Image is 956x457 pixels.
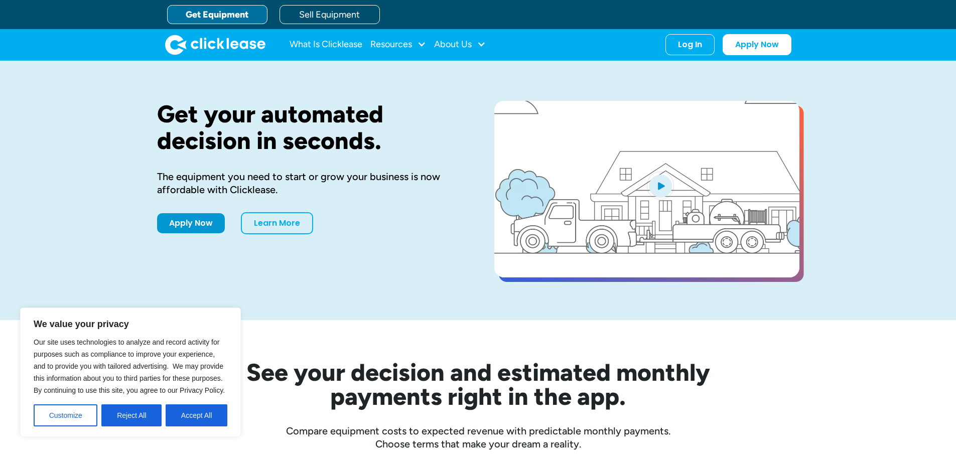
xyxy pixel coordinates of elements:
div: Log In [678,40,702,50]
div: About Us [434,35,486,55]
a: home [165,35,265,55]
img: Clicklease logo [165,35,265,55]
a: open lightbox [494,101,799,277]
a: Apply Now [723,34,791,55]
h2: See your decision and estimated monthly payments right in the app. [197,360,759,408]
h1: Get your automated decision in seconds. [157,101,462,154]
div: The equipment you need to start or grow your business is now affordable with Clicklease. [157,170,462,196]
div: Compare equipment costs to expected revenue with predictable monthly payments. Choose terms that ... [157,424,799,450]
a: What Is Clicklease [290,35,362,55]
div: Resources [370,35,426,55]
a: Learn More [241,212,313,234]
img: Blue play button logo on a light blue circular background [647,172,674,200]
span: Our site uses technologies to analyze and record activity for purposes such as compliance to impr... [34,338,225,394]
button: Customize [34,404,97,426]
div: We value your privacy [20,308,241,437]
button: Accept All [166,404,227,426]
a: Get Equipment [167,5,267,24]
button: Reject All [101,404,162,426]
a: Sell Equipment [280,5,380,24]
p: We value your privacy [34,318,227,330]
a: Apply Now [157,213,225,233]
